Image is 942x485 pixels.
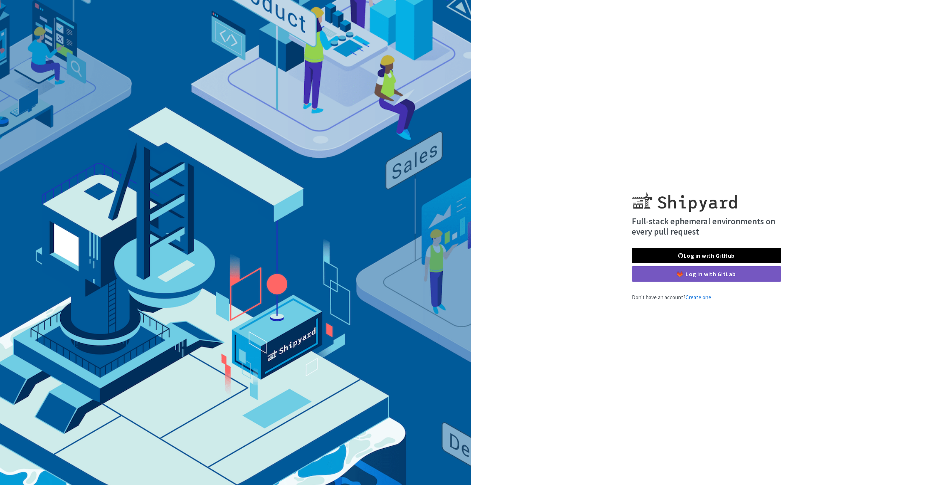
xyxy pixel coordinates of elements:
a: Log in with GitLab [632,266,781,282]
h4: Full-stack ephemeral environments on every pull request [632,216,781,236]
img: Shipyard logo [632,183,737,212]
a: Log in with GitHub [632,248,781,263]
span: Don't have an account? [632,294,711,301]
a: Create one [686,294,711,301]
img: gitlab-color.svg [677,271,683,277]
